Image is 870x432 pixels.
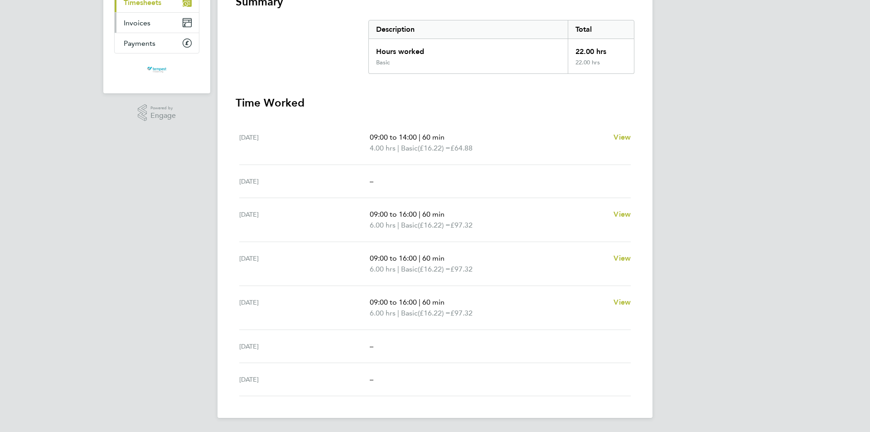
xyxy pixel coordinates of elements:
[422,210,445,218] span: 60 min
[239,341,370,352] div: [DATE]
[370,144,396,152] span: 4.00 hrs
[614,254,631,262] span: View
[418,221,450,229] span: (£16.22) =
[614,132,631,143] a: View
[236,96,634,110] h3: Time Worked
[376,59,390,66] div: Basic
[370,177,373,185] span: –
[401,143,418,154] span: Basic
[239,374,370,385] div: [DATE]
[370,298,417,306] span: 09:00 to 16:00
[115,13,199,33] a: Invoices
[370,375,373,383] span: –
[418,265,450,273] span: (£16.22) =
[422,254,445,262] span: 60 min
[614,297,631,308] a: View
[401,220,418,231] span: Basic
[369,20,568,39] div: Description
[614,298,631,306] span: View
[370,342,373,350] span: –
[401,264,418,275] span: Basic
[450,144,473,152] span: £64.88
[239,132,370,154] div: [DATE]
[370,254,417,262] span: 09:00 to 16:00
[138,104,176,121] a: Powered byEngage
[369,39,568,59] div: Hours worked
[368,20,634,74] div: Summary
[239,209,370,231] div: [DATE]
[422,298,445,306] span: 60 min
[450,309,473,317] span: £97.32
[419,254,420,262] span: |
[401,308,418,319] span: Basic
[568,59,634,73] div: 22.00 hrs
[568,39,634,59] div: 22.00 hrs
[397,221,399,229] span: |
[418,144,450,152] span: (£16.22) =
[150,104,176,112] span: Powered by
[418,309,450,317] span: (£16.22) =
[239,297,370,319] div: [DATE]
[114,63,199,77] a: Go to home page
[614,133,631,141] span: View
[239,176,370,187] div: [DATE]
[450,221,473,229] span: £97.32
[419,298,420,306] span: |
[419,133,420,141] span: |
[614,209,631,220] a: View
[370,210,417,218] span: 09:00 to 16:00
[419,210,420,218] span: |
[397,265,399,273] span: |
[370,133,417,141] span: 09:00 to 14:00
[422,133,445,141] span: 60 min
[239,253,370,275] div: [DATE]
[397,309,399,317] span: |
[370,309,396,317] span: 6.00 hrs
[397,144,399,152] span: |
[370,221,396,229] span: 6.00 hrs
[370,265,396,273] span: 6.00 hrs
[568,20,634,39] div: Total
[150,112,176,120] span: Engage
[124,39,155,48] span: Payments
[146,63,167,77] img: tempestresourcing-logo-retina.png
[124,19,150,27] span: Invoices
[614,253,631,264] a: View
[614,210,631,218] span: View
[450,265,473,273] span: £97.32
[115,33,199,53] a: Payments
